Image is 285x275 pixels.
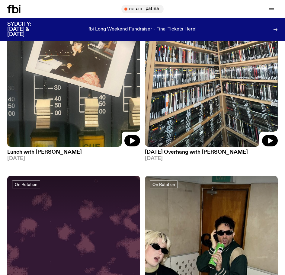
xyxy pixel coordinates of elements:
span: [DATE] [145,156,278,161]
a: [DATE] Overhang with [PERSON_NAME][DATE] [145,147,278,161]
a: On Rotation [12,181,40,188]
p: fbi Long Weekend Fundraiser - Final Tickets Here! [88,27,197,32]
span: On Rotation [15,182,37,187]
span: [DATE] [7,156,140,161]
h3: SYDCITY: [DATE] & [DATE] [7,22,46,37]
h3: [DATE] Overhang with [PERSON_NAME] [145,150,278,155]
a: Lunch with [PERSON_NAME][DATE] [7,147,140,161]
a: On Rotation [150,181,178,188]
button: On Airpatina [121,5,164,13]
span: On Rotation [152,182,175,187]
h3: Lunch with [PERSON_NAME] [7,150,140,155]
